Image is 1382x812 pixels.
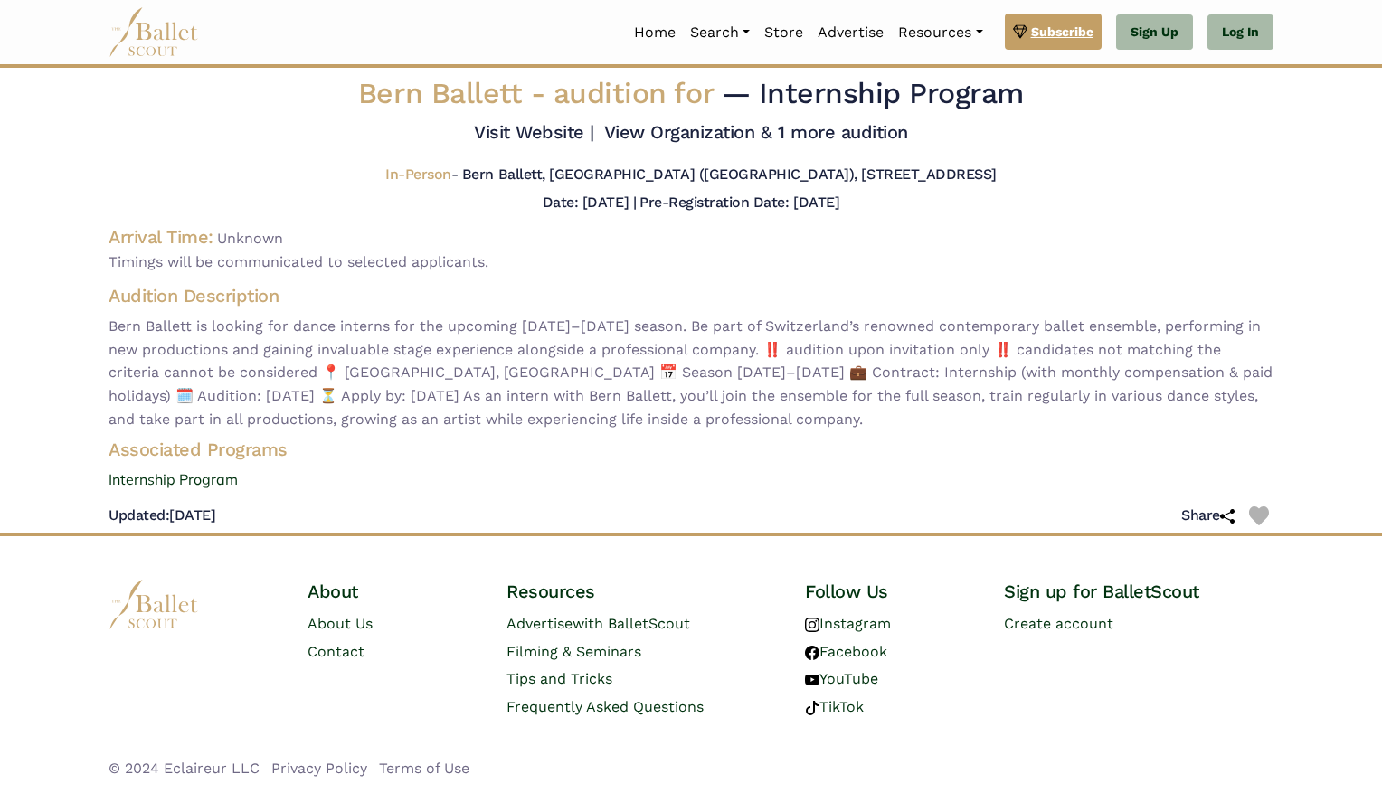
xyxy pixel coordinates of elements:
[94,468,1288,492] a: Internship Program
[805,643,887,660] a: Facebook
[109,250,1273,274] span: Timings will be communicated to selected applicants.
[109,506,169,524] span: Updated:
[639,194,839,211] h5: Pre-Registration Date: [DATE]
[308,643,364,660] a: Contact
[506,670,612,687] a: Tips and Tricks
[810,14,891,52] a: Advertise
[604,121,908,143] a: View Organization & 1 more audition
[217,230,283,247] span: Unknown
[805,646,819,660] img: facebook logo
[1031,22,1093,42] span: Subscribe
[1181,506,1235,525] h5: Share
[805,618,819,632] img: instagram logo
[627,14,683,52] a: Home
[506,615,690,632] a: Advertisewith BalletScout
[805,673,819,687] img: youtube logo
[1013,22,1027,42] img: gem.svg
[379,760,469,777] a: Terms of Use
[109,757,260,780] li: © 2024 Eclaireur LLC
[805,701,819,715] img: tiktok logo
[474,121,594,143] a: Visit Website |
[308,580,478,603] h4: About
[506,580,776,603] h4: Resources
[109,226,213,248] h4: Arrival Time:
[506,643,641,660] a: Filming & Seminars
[109,580,199,629] img: logo
[271,760,367,777] a: Privacy Policy
[805,580,975,603] h4: Follow Us
[109,506,215,525] h5: [DATE]
[573,615,690,632] span: with BalletScout
[543,194,636,211] h5: Date: [DATE] |
[1116,14,1193,51] a: Sign Up
[109,315,1273,430] span: Bern Ballett is looking for dance interns for the upcoming [DATE]–[DATE] season. Be part of Switz...
[385,165,997,184] h5: - Bern Ballett, [GEOGRAPHIC_DATA] ([GEOGRAPHIC_DATA]), [STREET_ADDRESS]
[757,14,810,52] a: Store
[109,284,1273,307] h4: Audition Description
[1004,615,1113,632] a: Create account
[385,165,451,183] span: In-Person
[308,615,373,632] a: About Us
[94,438,1288,461] h4: Associated Programs
[805,615,891,632] a: Instagram
[1207,14,1273,51] a: Log In
[722,76,1024,110] span: — Internship Program
[506,698,704,715] a: Frequently Asked Questions
[358,76,722,110] span: Bern Ballett -
[805,670,878,687] a: YouTube
[683,14,757,52] a: Search
[805,698,864,715] a: TikTok
[1004,580,1273,603] h4: Sign up for BalletScout
[554,76,713,110] span: audition for
[1005,14,1102,50] a: Subscribe
[891,14,989,52] a: Resources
